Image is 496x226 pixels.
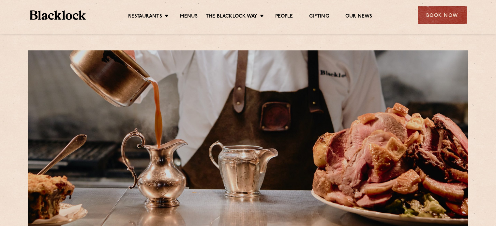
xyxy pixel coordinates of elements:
a: The Blacklock Way [206,13,257,20]
a: Menus [180,13,198,20]
a: Restaurants [128,13,162,20]
a: Gifting [309,13,329,20]
div: Book Now [418,6,467,24]
img: BL_Textured_Logo-footer-cropped.svg [30,10,86,20]
a: Our News [345,13,372,20]
a: People [275,13,293,20]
